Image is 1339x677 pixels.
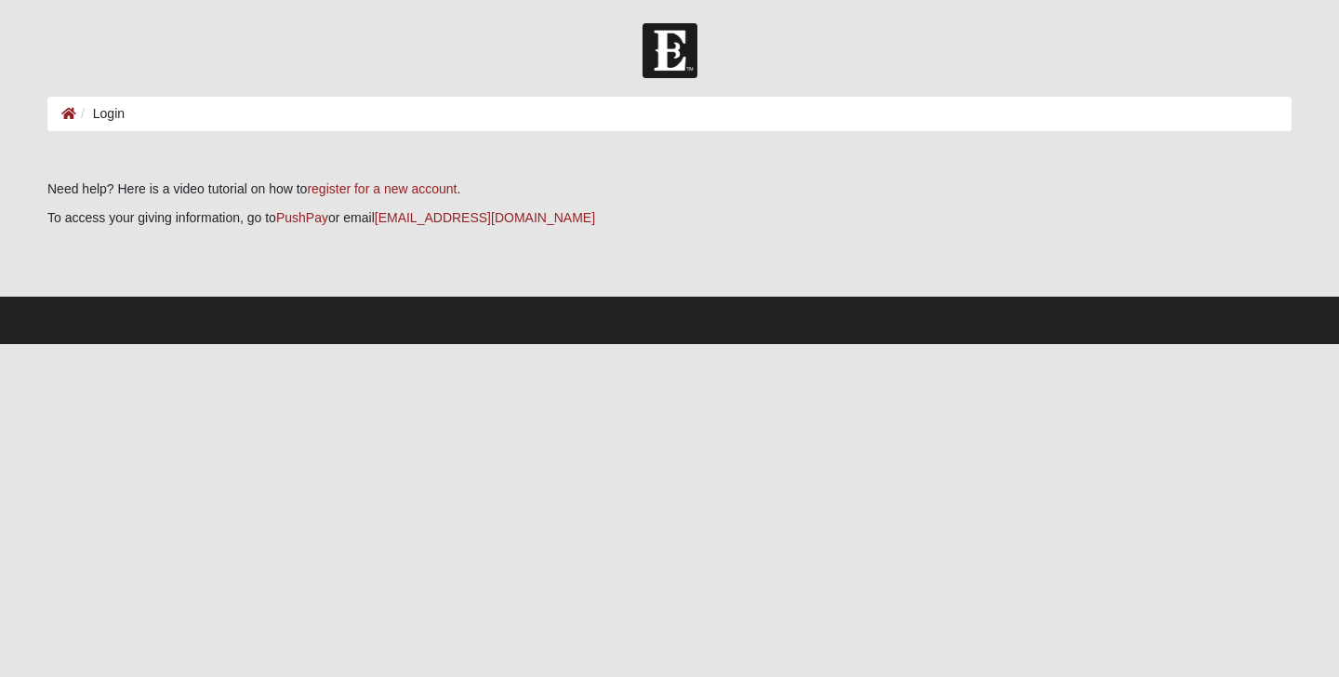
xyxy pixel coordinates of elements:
a: PushPay [276,210,328,225]
li: Login [76,104,125,124]
a: register for a new account [307,181,457,196]
p: Need help? Here is a video tutorial on how to . [47,179,1292,199]
a: [EMAIL_ADDRESS][DOMAIN_NAME] [375,210,595,225]
img: Church of Eleven22 Logo [643,23,697,78]
p: To access your giving information, go to or email [47,208,1292,228]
